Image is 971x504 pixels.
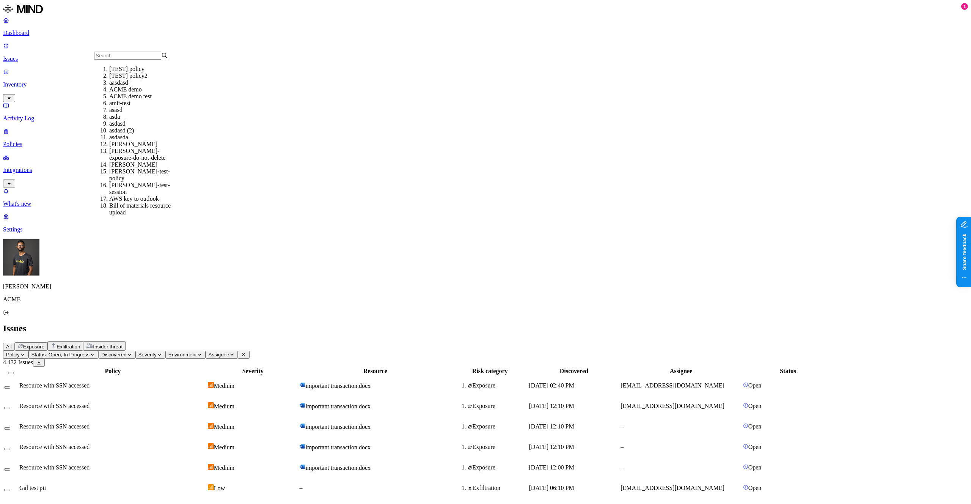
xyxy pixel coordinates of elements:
[109,79,183,86] div: aasdasd
[299,368,451,375] div: Resource
[743,464,748,469] img: status-open.svg
[3,226,968,233] p: Settings
[299,402,305,408] img: microsoft-word.svg
[299,443,305,449] img: microsoft-word.svg
[19,423,90,430] span: Resource with SSN accessed
[3,55,968,62] p: Issues
[529,382,574,389] span: [DATE] 02:40 PM
[214,424,234,430] span: Medium
[3,154,968,186] a: Integrations
[4,427,10,430] button: Select row
[748,444,762,450] span: Open
[93,344,123,350] span: Insider threat
[529,368,619,375] div: Discovered
[109,148,183,161] div: [PERSON_NAME]-exposure-do-not-delete
[208,382,214,388] img: severity-medium.svg
[3,81,968,88] p: Inventory
[305,424,371,430] span: important transaction.docx
[3,239,39,276] img: Amit Cohen
[214,403,234,409] span: Medium
[748,464,762,471] span: Open
[109,195,183,202] div: AWS key to outlook
[208,484,214,490] img: severity-low.svg
[208,368,298,375] div: Severity
[214,465,234,471] span: Medium
[3,30,968,36] p: Dashboard
[3,200,968,207] p: What's new
[109,93,183,100] div: ACME demo test
[529,423,574,430] span: [DATE] 12:10 PM
[3,17,968,36] a: Dashboard
[748,423,762,430] span: Open
[4,386,10,389] button: Select row
[299,423,305,429] img: microsoft-word.svg
[743,423,748,428] img: status-open.svg
[305,444,371,450] span: important transaction.docx
[529,464,574,471] span: [DATE] 12:00 PM
[621,444,624,450] span: –
[299,485,302,491] span: –
[8,372,14,374] button: Select all
[208,464,214,470] img: severity-medium.svg
[529,403,574,409] span: [DATE] 12:10 PM
[57,344,80,350] span: Exfiltration
[3,68,968,101] a: Inventory
[109,141,183,148] div: [PERSON_NAME]
[748,403,762,409] span: Open
[19,403,90,409] span: Resource with SSN accessed
[453,368,528,375] div: Risk category
[109,161,183,168] div: [PERSON_NAME]
[208,423,214,429] img: severity-medium.svg
[168,352,197,358] span: Environment
[305,403,371,409] span: important transaction.docx
[214,383,234,389] span: Medium
[299,382,305,388] img: microsoft-word.svg
[748,485,762,491] span: Open
[305,383,371,389] span: important transaction.docx
[468,464,528,471] div: Exposure
[19,382,90,389] span: Resource with SSN accessed
[3,43,968,62] a: Issues
[19,368,206,375] div: Policy
[961,3,968,10] div: 1
[743,485,748,490] img: status-open.svg
[109,86,183,93] div: ACME demo
[109,113,183,120] div: asda
[748,382,762,389] span: Open
[23,344,44,350] span: Exposure
[4,468,10,471] button: Select row
[621,485,724,491] span: [EMAIL_ADDRESS][DOMAIN_NAME]
[109,100,183,107] div: amit-test
[621,403,724,409] span: [EMAIL_ADDRESS][DOMAIN_NAME]
[109,168,183,182] div: [PERSON_NAME]-test-policy
[6,352,20,358] span: Policy
[19,485,46,491] span: Gal test pii
[3,359,33,365] span: 4,432 Issues
[109,107,183,113] div: asasd
[743,403,748,408] img: status-open.svg
[94,52,161,60] input: Search
[214,444,234,450] span: Medium
[6,344,12,350] span: All
[529,444,574,450] span: [DATE] 12:10 PM
[3,141,968,148] p: Policies
[19,464,90,471] span: Resource with SSN accessed
[19,444,90,450] span: Resource with SSN accessed
[3,3,968,17] a: MIND
[109,120,183,127] div: asdasd
[468,382,528,389] div: Exposure
[3,3,43,15] img: MIND
[3,213,968,233] a: Settings
[621,464,624,471] span: –
[4,407,10,409] button: Select row
[109,182,183,195] div: [PERSON_NAME]-test-session
[109,127,183,134] div: asdasd (2)
[468,444,528,450] div: Exposure
[214,485,225,491] span: Low
[109,202,183,216] div: Bill of materials resource upload
[743,382,748,387] img: status-open.svg
[3,115,968,122] p: Activity Log
[208,443,214,449] img: severity-medium.svg
[109,134,183,141] div: asdasda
